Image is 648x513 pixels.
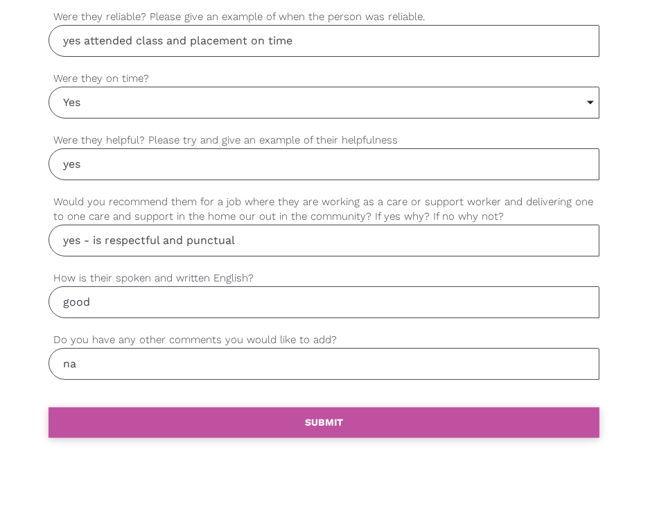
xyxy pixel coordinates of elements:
label: Would you recommend them for a job where they are working as a care or support worker and deliver... [49,194,599,225]
label: How is their spoken and written English? [49,270,599,286]
a: SUBMIT [49,408,599,438]
label: Do you have any other comments you would like to add? [49,332,599,348]
label: Were they helpful? Please try and give an example of their helpfulness [49,132,599,148]
b: SUBMIT [305,417,343,428]
label: Were they reliable? Please give an example of when the person was reliable. [49,9,599,25]
label: Were they on time? [49,71,599,87]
